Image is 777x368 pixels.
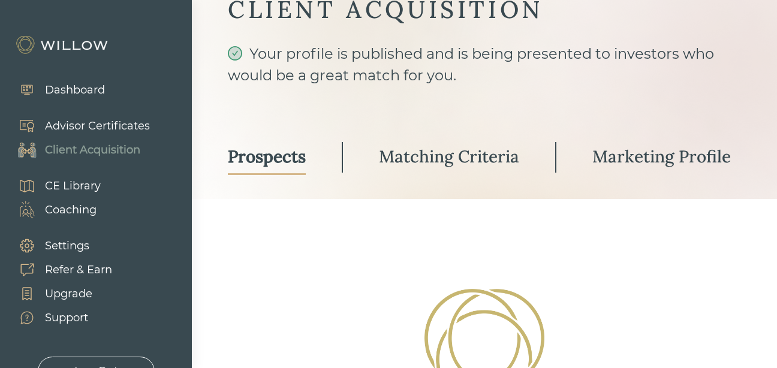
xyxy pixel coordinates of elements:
[6,114,150,138] a: Advisor Certificates
[45,82,105,98] div: Dashboard
[228,46,242,61] span: check-circle
[379,146,519,167] div: Matching Criteria
[379,140,519,175] a: Matching Criteria
[6,198,101,222] a: Coaching
[15,35,111,55] img: Willow
[6,234,112,258] a: Settings
[45,202,97,218] div: Coaching
[228,140,306,175] a: Prospects
[592,146,731,167] div: Marketing Profile
[6,138,150,162] a: Client Acquisition
[45,142,140,158] div: Client Acquisition
[45,286,92,302] div: Upgrade
[592,140,731,175] a: Marketing Profile
[228,146,306,167] div: Prospects
[6,258,112,282] a: Refer & Earn
[45,262,112,278] div: Refer & Earn
[6,282,112,306] a: Upgrade
[45,118,150,134] div: Advisor Certificates
[228,43,741,108] div: Your profile is published and is being presented to investors who would be a great match for you.
[6,78,105,102] a: Dashboard
[6,174,101,198] a: CE Library
[45,238,89,254] div: Settings
[45,310,88,326] div: Support
[45,178,101,194] div: CE Library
